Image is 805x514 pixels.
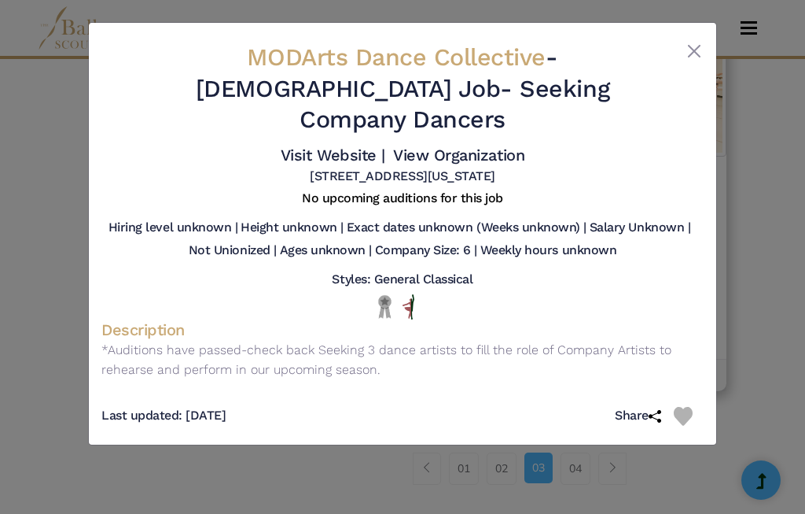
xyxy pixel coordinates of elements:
h4: Description [101,320,704,340]
h5: Not Unionized | [189,242,277,259]
h5: Company Size: 6 | [375,242,477,259]
h5: Hiring level unknown | [108,220,237,236]
h2: - - Seeking Company Dancers [152,42,653,135]
h5: Last updated: [DATE] [101,408,226,424]
img: Local [375,294,395,319]
h5: Exact dates unknown (Weeks unknown) | [347,220,586,236]
h5: Height unknown | [241,220,343,236]
h5: Styles: General Classical [332,272,472,288]
h5: Ages unknown | [280,242,372,259]
span: [DEMOGRAPHIC_DATA] Job [196,75,500,102]
h5: [STREET_ADDRESS][US_STATE] [310,168,495,185]
button: Close [685,42,704,61]
h5: Share [615,408,674,424]
a: View Organization [393,146,524,165]
h5: No upcoming auditions for this job [302,190,503,207]
h5: Salary Unknown | [590,220,690,236]
span: MODArts Dance Collective [247,43,545,71]
p: *Auditions have passed-check back Seeking 3 dance artists to fill the role of Company Artists to ... [101,340,704,380]
img: All [402,294,414,320]
h5: Weekly hours unknown [480,242,616,259]
img: Heart [674,407,693,426]
a: Visit Website | [281,146,385,165]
